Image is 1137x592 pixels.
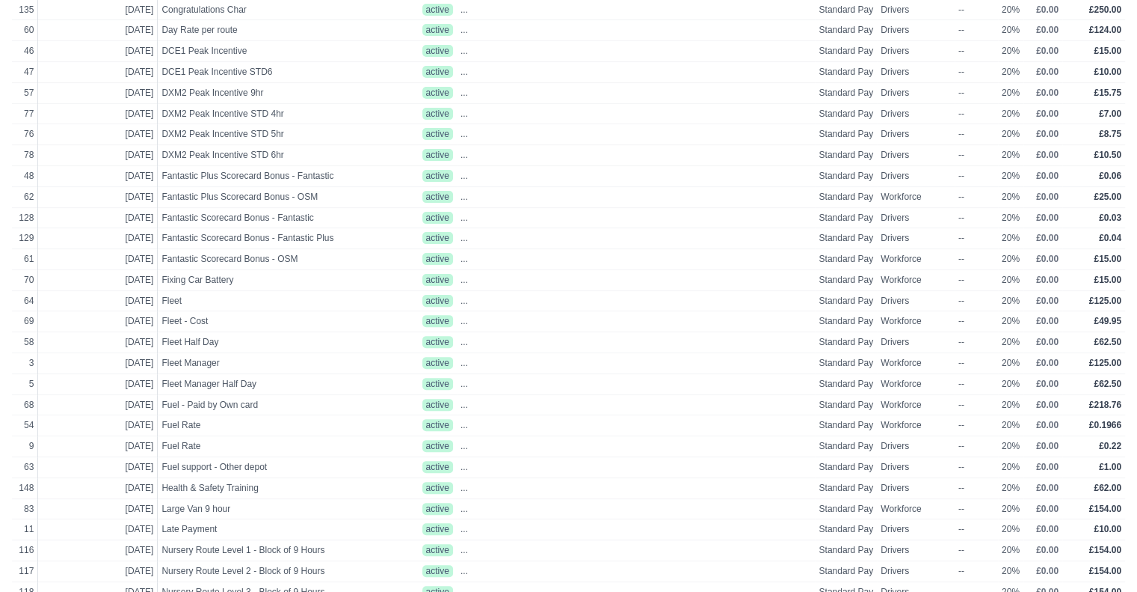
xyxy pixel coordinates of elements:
span: active [422,336,453,348]
td: 20% [998,20,1023,41]
td: Standard Pay [815,41,877,62]
span: active [422,232,453,244]
span: Fantastic Plus Scorecard Bonus - OSM [161,191,414,204]
td: 20% [998,477,1023,498]
span: £0.00 [1036,150,1059,160]
span: active [422,315,453,327]
td: 20% [998,82,1023,103]
td: [DATE] [38,207,158,228]
td: Drivers [877,540,955,561]
td: Workforce [877,373,955,394]
td: -- [955,82,998,103]
td: -- [955,165,998,186]
span: ... [460,503,468,516]
td: 20% [998,61,1023,82]
td: 20% [998,311,1023,332]
td: [DATE] [38,82,158,103]
span: active [422,503,453,515]
span: Fleet Half Day [161,336,414,349]
span: £0.00 [1036,462,1059,472]
span: £0.00 [1036,379,1059,389]
td: Drivers [877,61,955,82]
td: [DATE] [38,436,158,457]
td: -- [955,519,998,540]
td: -- [955,249,998,270]
span: DCE1 Peak Incentive [161,45,414,58]
td: Standard Pay [815,561,877,582]
td: Standard Pay [815,165,877,186]
td: 47 [12,61,38,82]
td: 20% [998,457,1023,478]
span: Fixing Car Battery [161,274,414,287]
td: 128 [12,207,38,228]
td: [DATE] [38,457,158,478]
span: active [422,87,453,99]
td: 20% [998,290,1023,311]
span: Fuel Rate [161,419,414,432]
span: £0.06 [1099,171,1121,181]
span: £62.00 [1094,483,1121,493]
span: £25.00 [1094,192,1121,202]
span: £125.00 [1089,358,1121,368]
td: Drivers [877,82,955,103]
td: 20% [998,145,1023,166]
span: £0.00 [1036,254,1059,264]
td: 20% [998,332,1023,353]
td: [DATE] [38,103,158,124]
span: Fantastic Scorecard Bonus - OSM [161,253,414,266]
td: [DATE] [38,332,158,353]
td: Workforce [877,498,955,519]
td: -- [955,415,998,436]
span: £15.00 [1094,46,1121,56]
span: active [422,357,453,369]
td: -- [955,332,998,353]
span: £0.00 [1036,358,1059,368]
td: Standard Pay [815,61,877,82]
td: -- [955,145,998,166]
td: Workforce [877,394,955,415]
span: £0.00 [1036,296,1059,306]
td: Drivers [877,290,955,311]
td: Drivers [877,103,955,124]
span: ... [460,66,468,79]
span: £0.00 [1036,233,1059,243]
span: £124.00 [1089,25,1121,35]
span: £0.00 [1036,275,1059,285]
span: £1.00 [1099,462,1121,472]
span: ... [460,295,468,308]
td: 46 [12,41,38,62]
span: Fleet - Cost [161,315,414,328]
span: £0.00 [1036,67,1059,77]
td: -- [955,103,998,124]
span: DXM2 Peak Incentive STD 6hr [161,149,414,162]
span: ... [460,232,468,245]
span: active [422,24,453,36]
td: -- [955,373,998,394]
span: £154.00 [1089,504,1121,514]
td: Standard Pay [815,394,877,415]
td: Standard Pay [815,20,877,41]
td: 62 [12,186,38,207]
td: -- [955,457,998,478]
td: Standard Pay [815,186,877,207]
span: active [422,274,453,286]
span: Fleet Manager [161,357,414,370]
span: £0.00 [1036,4,1059,15]
span: Fuel Rate [161,440,414,453]
td: Standard Pay [815,332,877,353]
span: DXM2 Peak Incentive STD 5hr [161,128,414,141]
span: ... [460,253,468,266]
span: £0.00 [1036,109,1059,119]
span: ... [460,378,468,391]
span: Nursery Route Level 1 - Block of 9 Hours [161,544,414,557]
td: Standard Pay [815,249,877,270]
td: Drivers [877,228,955,249]
td: 20% [998,124,1023,145]
td: [DATE] [38,61,158,82]
span: ... [460,191,468,204]
td: 9 [12,436,38,457]
td: 129 [12,228,38,249]
span: active [422,191,453,203]
span: ... [460,108,468,120]
td: Standard Pay [815,415,877,436]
